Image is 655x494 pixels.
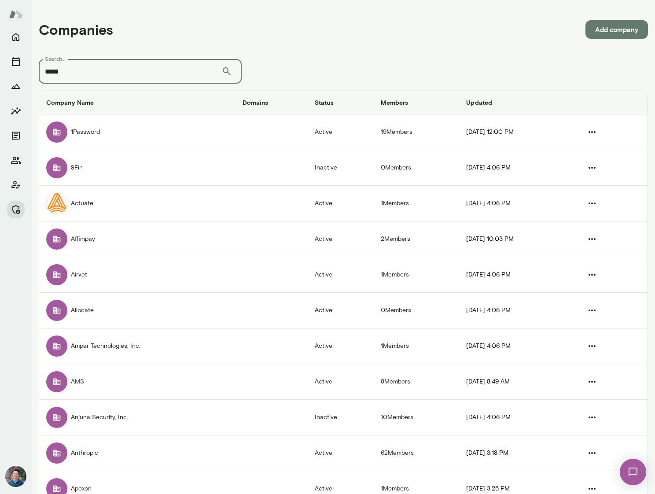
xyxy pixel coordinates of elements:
[308,364,374,400] td: Active
[7,201,25,218] button: Manage
[381,98,452,107] h6: Members
[308,257,374,293] td: Active
[308,400,374,435] td: Inactive
[7,28,25,46] button: Home
[46,98,228,107] h6: Company Name
[39,435,236,471] td: Anthropic
[39,257,236,293] td: Airvet
[39,150,236,186] td: 9Fin
[459,257,571,293] td: [DATE] 4:06 PM
[7,151,25,169] button: Members
[374,293,459,328] td: 0 Members
[459,150,571,186] td: [DATE] 4:06 PM
[39,328,236,364] td: Amper Technologies, Inc.
[459,400,571,435] td: [DATE] 4:06 PM
[243,98,301,107] h6: Domains
[374,114,459,150] td: 19 Members
[39,364,236,400] td: AMS
[308,150,374,186] td: Inactive
[5,466,26,487] img: Alex Yu
[374,221,459,257] td: 2 Members
[39,114,236,150] td: 1Password
[7,53,25,70] button: Sessions
[39,400,236,435] td: Anjuna Security, Inc.
[374,364,459,400] td: 8 Members
[308,293,374,328] td: Active
[315,98,367,107] h6: Status
[374,150,459,186] td: 0 Members
[7,102,25,120] button: Insights
[374,400,459,435] td: 10 Members
[585,20,648,39] button: Add company
[39,186,236,221] td: Actuate
[374,257,459,293] td: 1 Members
[39,293,236,328] td: Allocate
[459,186,571,221] td: [DATE] 4:06 PM
[308,328,374,364] td: Active
[9,6,23,22] img: Mento
[308,114,374,150] td: Active
[459,221,571,257] td: [DATE] 10:03 PM
[7,127,25,144] button: Documents
[459,435,571,471] td: [DATE] 3:18 PM
[308,435,374,471] td: Active
[39,221,236,257] td: Affinipay
[308,186,374,221] td: Active
[459,364,571,400] td: [DATE] 8:49 AM
[45,55,65,63] label: Search...
[374,435,459,471] td: 62 Members
[459,293,571,328] td: [DATE] 4:06 PM
[459,114,571,150] td: [DATE] 12:00 PM
[39,21,113,38] h4: Companies
[7,77,25,95] button: Growth Plan
[374,328,459,364] td: 1 Members
[374,186,459,221] td: 1 Members
[459,328,571,364] td: [DATE] 4:06 PM
[308,221,374,257] td: Active
[466,98,564,107] h6: Updated
[7,176,25,194] button: Client app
